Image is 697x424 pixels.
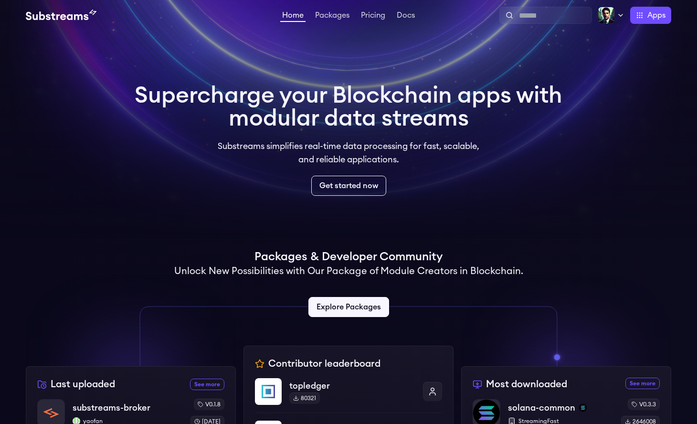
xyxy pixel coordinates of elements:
[579,404,587,412] img: solana
[190,379,224,390] a: See more recently uploaded packages
[508,401,575,414] p: solana-common
[73,401,150,414] p: substreams-broker
[647,10,665,21] span: Apps
[280,11,306,22] a: Home
[395,11,417,21] a: Docs
[598,7,615,24] img: Profile
[255,378,442,413] a: topledgertopledger80321
[211,139,486,166] p: Substreams simplifies real-time data processing for fast, scalable, and reliable applications.
[289,392,320,404] div: 80321
[628,399,660,410] div: v0.3.3
[135,84,562,130] h1: Supercharge your Blockchain apps with modular data streams
[255,378,282,405] img: topledger
[359,11,387,21] a: Pricing
[308,297,389,317] a: Explore Packages
[194,399,224,410] div: v0.1.8
[289,379,415,392] p: topledger
[311,176,386,196] a: Get started now
[174,265,523,278] h2: Unlock New Possibilities with Our Package of Module Creators in Blockchain.
[313,11,351,21] a: Packages
[254,249,443,265] h1: Packages & Developer Community
[625,378,660,389] a: See more most downloaded packages
[26,10,96,21] img: Substream's logo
